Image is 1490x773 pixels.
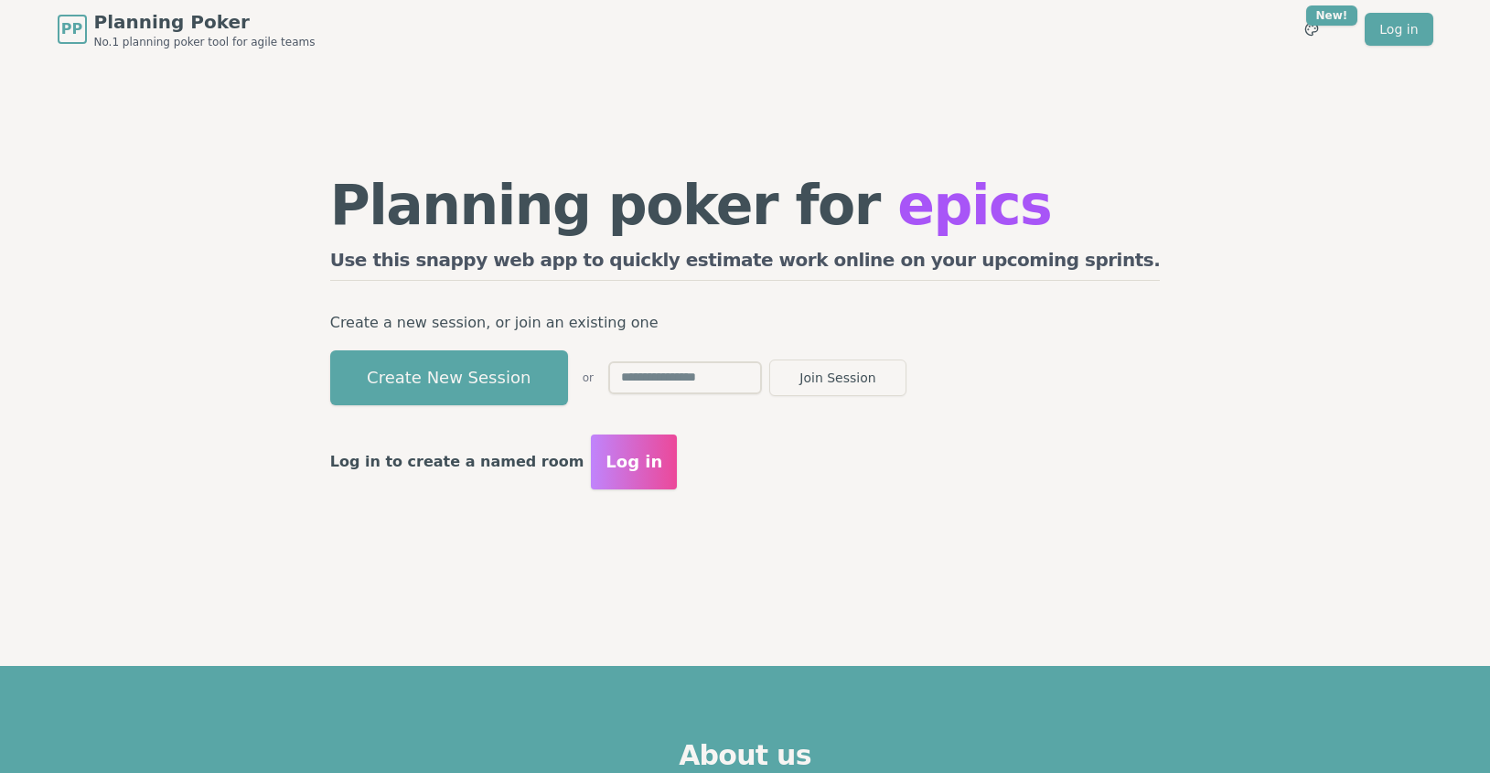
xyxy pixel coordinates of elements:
[61,18,82,40] span: PP
[591,435,677,489] button: Log in
[330,310,1161,336] p: Create a new session, or join an existing one
[330,177,1161,232] h1: Planning poker for
[583,370,594,385] span: or
[897,173,1051,237] span: epics
[606,449,662,475] span: Log in
[1365,13,1432,46] a: Log in
[94,35,316,49] span: No.1 planning poker tool for agile teams
[58,9,316,49] a: PPPlanning PokerNo.1 planning poker tool for agile teams
[330,350,568,405] button: Create New Session
[1306,5,1358,26] div: New!
[1295,13,1328,46] button: New!
[330,449,584,475] p: Log in to create a named room
[94,9,316,35] span: Planning Poker
[330,247,1161,281] h2: Use this snappy web app to quickly estimate work online on your upcoming sprints.
[769,360,906,396] button: Join Session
